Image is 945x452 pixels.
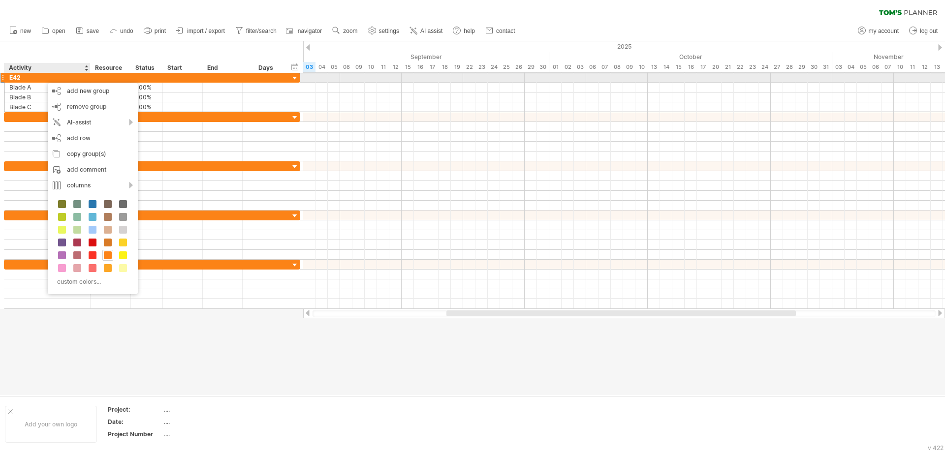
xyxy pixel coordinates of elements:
div: add row [48,130,138,146]
div: Tuesday, 9 September 2025 [352,62,365,72]
a: navigator [284,25,325,37]
span: new [20,28,31,34]
div: columns [48,178,138,193]
div: Thursday, 23 October 2025 [746,62,758,72]
span: settings [379,28,399,34]
div: Wednesday, 1 October 2025 [549,62,562,72]
div: Friday, 3 October 2025 [574,62,586,72]
div: OEG 1 [95,83,126,92]
div: Monday, 15 September 2025 [402,62,414,72]
div: Blade C [9,102,85,112]
div: 100% [136,83,157,92]
span: AI assist [420,28,442,34]
a: filter/search [233,25,280,37]
span: filter/search [246,28,277,34]
div: Thursday, 30 October 2025 [808,62,820,72]
div: Wednesday, 5 November 2025 [857,62,869,72]
div: Date: [108,418,162,426]
div: Monday, 3 November 2025 [832,62,845,72]
div: custom colors... [53,275,130,288]
div: Thursday, 9 October 2025 [623,62,635,72]
div: Wednesday, 15 October 2025 [672,62,685,72]
span: undo [120,28,133,34]
span: log out [920,28,938,34]
div: Friday, 19 September 2025 [451,62,463,72]
div: Friday, 17 October 2025 [697,62,709,72]
a: AI assist [407,25,445,37]
span: my account [869,28,899,34]
div: Friday, 10 October 2025 [635,62,648,72]
div: Days [242,63,289,73]
span: navigator [298,28,322,34]
div: October 2025 [549,52,832,62]
a: open [39,25,68,37]
div: Friday, 5 September 2025 [328,62,340,72]
div: Monday, 8 September 2025 [340,62,352,72]
a: log out [907,25,941,37]
span: contact [496,28,515,34]
div: Monday, 10 November 2025 [894,62,906,72]
span: open [52,28,65,34]
div: Activity [9,63,85,73]
div: .... [164,418,247,426]
div: Wednesday, 29 October 2025 [795,62,808,72]
div: Blade A [9,83,85,92]
div: 100% [136,102,157,112]
div: Thursday, 4 September 2025 [315,62,328,72]
div: Wednesday, 3 September 2025 [303,62,315,72]
div: Thursday, 6 November 2025 [869,62,882,72]
div: Friday, 12 September 2025 [389,62,402,72]
div: copy group(s) [48,146,138,162]
div: Tuesday, 21 October 2025 [722,62,734,72]
a: save [73,25,102,37]
div: E42 [9,73,85,82]
div: Wednesday, 24 September 2025 [488,62,500,72]
div: Monday, 6 October 2025 [586,62,598,72]
div: Status [135,63,157,73]
div: .... [164,430,247,438]
div: Blade B [9,92,85,102]
div: Wednesday, 22 October 2025 [734,62,746,72]
div: Wednesday, 8 October 2025 [611,62,623,72]
div: Thursday, 13 November 2025 [931,62,943,72]
div: Monday, 27 October 2025 [771,62,783,72]
div: Wednesday, 10 September 2025 [365,62,377,72]
div: Tuesday, 16 September 2025 [414,62,426,72]
a: new [7,25,34,37]
div: add comment [48,162,138,178]
div: Tuesday, 7 October 2025 [598,62,611,72]
a: my account [855,25,902,37]
div: September 2025 [279,52,549,62]
a: zoom [330,25,360,37]
a: undo [107,25,136,37]
div: Monday, 29 September 2025 [525,62,537,72]
span: help [464,28,475,34]
div: Monday, 22 September 2025 [463,62,475,72]
div: Thursday, 18 September 2025 [439,62,451,72]
div: Thursday, 11 September 2025 [377,62,389,72]
div: Add your own logo [5,406,97,443]
div: Tuesday, 11 November 2025 [906,62,918,72]
div: Friday, 26 September 2025 [512,62,525,72]
div: Friday, 24 October 2025 [758,62,771,72]
a: print [141,25,169,37]
div: Monday, 20 October 2025 [709,62,722,72]
div: add new group [48,83,138,99]
span: remove group [67,103,106,110]
div: 100% [136,92,157,102]
span: import / export [187,28,225,34]
div: Thursday, 2 October 2025 [562,62,574,72]
div: Wednesday, 12 November 2025 [918,62,931,72]
a: help [450,25,478,37]
div: Thursday, 16 October 2025 [685,62,697,72]
div: v 422 [928,444,944,452]
div: Monday, 13 October 2025 [648,62,660,72]
div: Project Number [108,430,162,438]
div: Thursday, 25 September 2025 [500,62,512,72]
div: Friday, 31 October 2025 [820,62,832,72]
a: settings [366,25,402,37]
div: Tuesday, 28 October 2025 [783,62,795,72]
span: save [87,28,99,34]
div: Tuesday, 4 November 2025 [845,62,857,72]
div: Resource [95,63,125,73]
